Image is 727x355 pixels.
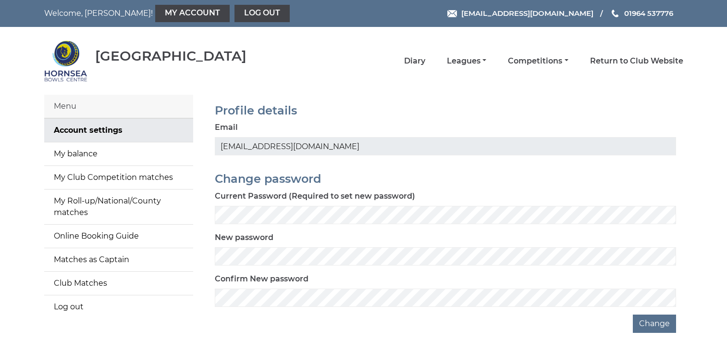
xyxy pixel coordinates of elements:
a: Online Booking Guide [44,225,193,248]
a: Matches as Captain [44,248,193,271]
a: Email [EMAIL_ADDRESS][DOMAIN_NAME] [447,8,593,19]
a: Club Matches [44,272,193,295]
label: Email [215,122,238,133]
h2: Change password [215,173,676,185]
label: Confirm New password [215,273,308,285]
a: Account settings [44,119,193,142]
a: Competitions [508,56,568,66]
a: My Club Competition matches [44,166,193,189]
button: Change [633,315,676,333]
h2: Profile details [215,104,676,117]
span: 01964 537776 [624,9,673,18]
img: Phone us [612,10,618,17]
label: Current Password (Required to set new password) [215,190,415,202]
a: Leagues [447,56,486,66]
a: Return to Club Website [590,56,683,66]
a: Log out [234,5,290,22]
a: My balance [44,142,193,165]
a: Phone us 01964 537776 [610,8,673,19]
img: Email [447,10,457,17]
a: My Account [155,5,230,22]
div: Menu [44,95,193,118]
a: Log out [44,295,193,318]
a: Diary [404,56,425,66]
nav: Welcome, [PERSON_NAME]! [44,5,302,22]
span: [EMAIL_ADDRESS][DOMAIN_NAME] [461,9,593,18]
a: My Roll-up/National/County matches [44,190,193,224]
img: Hornsea Bowls Centre [44,39,87,83]
label: New password [215,232,273,243]
div: [GEOGRAPHIC_DATA] [95,49,246,63]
